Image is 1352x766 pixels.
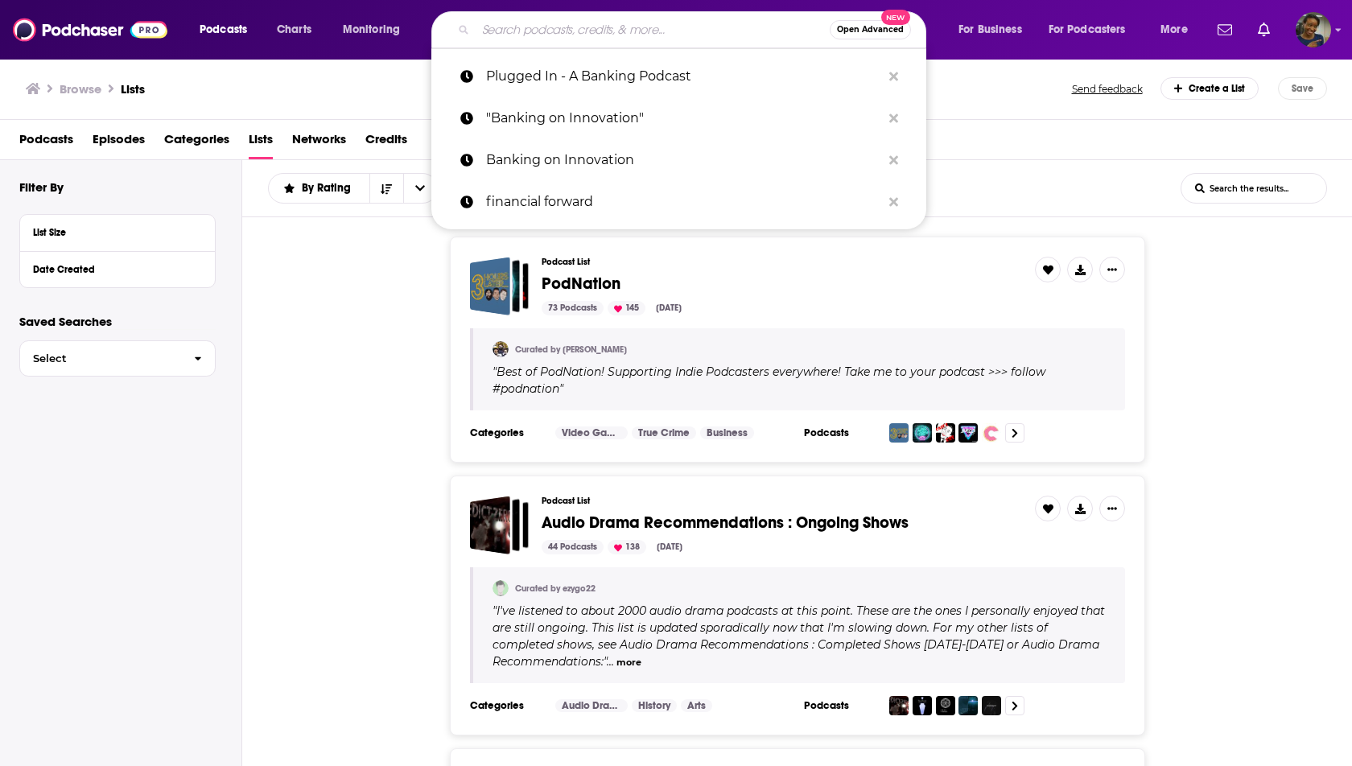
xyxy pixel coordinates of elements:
div: Date Created [33,264,192,275]
h3: Categories [470,699,542,712]
h3: Podcast List [542,257,1022,267]
a: Curated by [PERSON_NAME] [515,344,627,355]
a: Podcasts [19,126,73,159]
span: PodNation [542,274,620,294]
span: Open Advanced [837,26,904,34]
button: open menu [332,17,421,43]
a: True Crime [632,426,696,439]
a: Show notifications dropdown [1211,16,1239,43]
button: open menu [1149,17,1208,43]
div: Create a List [1160,77,1259,100]
img: DERELICT [958,696,978,715]
span: Audio Drama Recommendations : Ongoing Shows [542,513,909,533]
a: financial forward [431,181,926,223]
img: 3 Hours Later [889,423,909,443]
div: 73 Podcasts [542,301,604,315]
a: Audio Drama Recommendations : Ongoing Shows [542,514,909,532]
a: PodNation [542,275,620,293]
button: open menu [1038,17,1149,43]
div: 44 Podcasts [542,540,604,554]
a: Networks [292,126,346,159]
a: Plugged In - A Banking Podcast [431,56,926,97]
a: Credits [365,126,407,159]
img: The Pasithea Powder [913,696,932,715]
img: Cage's Kiss: The Nicolas Cage Podcast [936,423,955,443]
img: Podchaser - Follow, Share and Rate Podcasts [13,14,167,45]
img: Cold Callers Comedy [913,423,932,443]
button: Sort Direction [369,174,403,203]
span: Best of PodNation! Supporting Indie Podcasters everywhere! Take me to your podcast >>> follow #po... [493,364,1045,396]
a: History [632,699,677,712]
p: financial forward [486,181,881,223]
a: Categories [164,126,229,159]
button: open menu [188,17,268,43]
button: Send feedback [1067,82,1148,96]
h3: Podcasts [804,699,876,712]
button: open menu [403,174,437,203]
h1: Lists [121,81,145,97]
img: Malevolent [982,696,1001,715]
p: Plugged In - A Banking Podcast [486,56,881,97]
h2: Choose List sort [268,173,438,204]
a: Banking on Innovation [431,139,926,181]
span: Charts [277,19,311,41]
a: Audio Drama [555,699,628,712]
p: "Banking on Innovation" [486,97,881,139]
span: Podcasts [200,19,247,41]
span: Monitoring [343,19,400,41]
span: " " [493,364,1045,396]
a: "Banking on Innovation" [431,97,926,139]
span: More [1160,19,1188,41]
span: By Rating [302,183,357,194]
span: For Business [958,19,1022,41]
img: User Profile [1296,12,1331,47]
div: List Size [33,227,192,238]
button: Date Created [33,258,202,278]
img: Super Media Bros Podcast [958,423,978,443]
div: 138 [608,540,646,554]
button: more [616,656,641,669]
button: open menu [269,183,369,194]
img: Eat Crime [982,423,1001,443]
span: Select [20,353,181,364]
a: Curated by ezygo22 [515,583,596,594]
img: Alex3HL [493,341,509,357]
a: PodNation [470,257,529,315]
button: Select [19,340,216,377]
button: Open AdvancedNew [830,20,911,39]
span: " " [493,603,1105,669]
h3: Categories [470,426,542,439]
input: Search podcasts, credits, & more... [476,17,830,43]
img: Edict Zero - FIS [889,696,909,715]
span: ... [607,654,614,669]
a: Charts [266,17,321,43]
span: Logged in as sabrinajohnson [1296,12,1331,47]
div: 145 [608,301,645,315]
a: Arts [681,699,712,712]
h2: Filter By [19,179,64,195]
span: For Podcasters [1049,19,1126,41]
a: Business [700,426,754,439]
button: open menu [947,17,1042,43]
h3: Browse [60,81,101,97]
button: Save [1278,77,1327,100]
img: The Silt Verses [936,696,955,715]
button: List Size [33,221,202,241]
div: Search podcasts, credits, & more... [447,11,942,48]
h3: Podcast List [542,496,1022,506]
div: [DATE] [650,540,689,554]
a: Episodes [93,126,145,159]
button: Show profile menu [1296,12,1331,47]
a: Audio Drama Recommendations : Ongoing Shows [470,496,529,554]
img: ezygo22 [493,580,509,596]
span: New [881,10,910,25]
